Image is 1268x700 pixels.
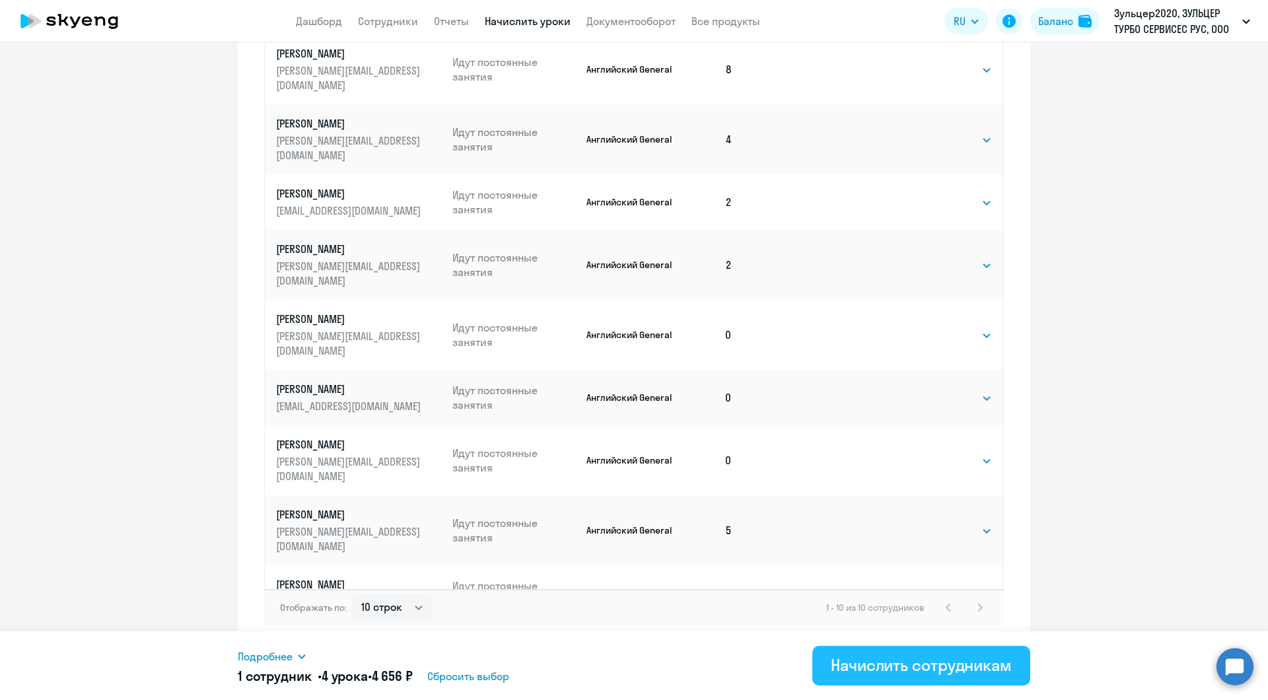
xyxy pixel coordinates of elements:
td: 4 [676,104,743,174]
p: [PERSON_NAME][EMAIL_ADDRESS][DOMAIN_NAME] [276,454,424,483]
p: Английский General [586,63,676,75]
p: [PERSON_NAME] [276,382,424,396]
span: Сбросить выбор [427,668,509,684]
a: [PERSON_NAME][EMAIL_ADDRESS][DOMAIN_NAME] [276,382,442,413]
p: Английский General [586,259,676,271]
p: Английский General [586,196,676,208]
img: balance [1078,15,1092,28]
p: Идут постоянные занятия [452,446,577,475]
button: RU [944,8,988,34]
button: Зульцер2020, ЗУЛЬЦЕР ТУРБО СЕРВИСЕС РУС, ООО [1108,5,1257,37]
td: 0 [676,300,743,370]
h5: 1 сотрудник • • [238,667,413,685]
p: Английский General [586,587,676,599]
p: Идут постоянные занятия [452,383,577,412]
td: 0 [676,370,743,425]
a: Отчеты [434,15,469,28]
a: [PERSON_NAME][EMAIL_ADDRESS][DOMAIN_NAME] [276,577,442,609]
p: Английский General [586,454,676,466]
p: [PERSON_NAME][EMAIL_ADDRESS][DOMAIN_NAME] [276,259,424,288]
p: Английский General [586,392,676,403]
span: 4 656 ₽ [372,668,413,684]
p: Идут постоянные занятия [452,250,577,279]
p: [EMAIL_ADDRESS][DOMAIN_NAME] [276,203,424,218]
span: 4 урока [322,668,368,684]
p: [PERSON_NAME] [276,116,424,131]
p: Идут постоянные занятия [452,125,577,154]
td: 8 [676,34,743,104]
a: Сотрудники [358,15,418,28]
p: [PERSON_NAME] [276,186,424,201]
a: [PERSON_NAME][PERSON_NAME][EMAIL_ADDRESS][DOMAIN_NAME] [276,507,442,553]
p: [PERSON_NAME] [276,242,424,256]
p: [EMAIL_ADDRESS][DOMAIN_NAME] [276,399,424,413]
a: [PERSON_NAME][PERSON_NAME][EMAIL_ADDRESS][DOMAIN_NAME] [276,46,442,92]
p: [PERSON_NAME][EMAIL_ADDRESS][DOMAIN_NAME] [276,524,424,553]
p: Идут постоянные занятия [452,578,577,608]
button: Начислить сотрудникам [812,646,1030,685]
p: Идут постоянные занятия [452,516,577,545]
a: [PERSON_NAME][PERSON_NAME][EMAIL_ADDRESS][DOMAIN_NAME] [276,437,442,483]
span: RU [954,13,966,29]
td: 5 [676,495,743,565]
p: [PERSON_NAME][EMAIL_ADDRESS][DOMAIN_NAME] [276,63,424,92]
td: 2 [676,230,743,300]
p: [PERSON_NAME] [276,46,424,61]
a: Начислить уроки [485,15,571,28]
p: Идут постоянные занятия [452,55,577,84]
a: Дашборд [296,15,342,28]
a: Все продукты [691,15,760,28]
span: Отображать по: [280,602,347,613]
p: Идут постоянные занятия [452,188,577,217]
p: Зульцер2020, ЗУЛЬЦЕР ТУРБО СЕРВИСЕС РУС, ООО [1114,5,1237,37]
p: [PERSON_NAME] [276,312,424,326]
p: [PERSON_NAME] [276,437,424,452]
td: 2 [676,174,743,230]
a: [PERSON_NAME][PERSON_NAME][EMAIL_ADDRESS][DOMAIN_NAME] [276,242,442,288]
td: 0 [676,565,743,621]
td: 0 [676,425,743,495]
span: Подробнее [238,648,293,664]
div: Начислить сотрудникам [831,654,1012,676]
a: [PERSON_NAME][EMAIL_ADDRESS][DOMAIN_NAME] [276,186,442,218]
a: [PERSON_NAME][PERSON_NAME][EMAIL_ADDRESS][DOMAIN_NAME] [276,312,442,358]
div: Баланс [1038,13,1073,29]
p: Английский General [586,133,676,145]
button: Балансbalance [1030,8,1100,34]
p: [PERSON_NAME][EMAIL_ADDRESS][DOMAIN_NAME] [276,133,424,162]
p: Английский General [586,329,676,341]
a: Документооборот [586,15,676,28]
p: [PERSON_NAME] [276,577,424,592]
p: Английский General [586,524,676,536]
p: Идут постоянные занятия [452,320,577,349]
span: 1 - 10 из 10 сотрудников [826,602,925,613]
p: [PERSON_NAME][EMAIL_ADDRESS][DOMAIN_NAME] [276,329,424,358]
p: [PERSON_NAME] [276,507,424,522]
a: [PERSON_NAME][PERSON_NAME][EMAIL_ADDRESS][DOMAIN_NAME] [276,116,442,162]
